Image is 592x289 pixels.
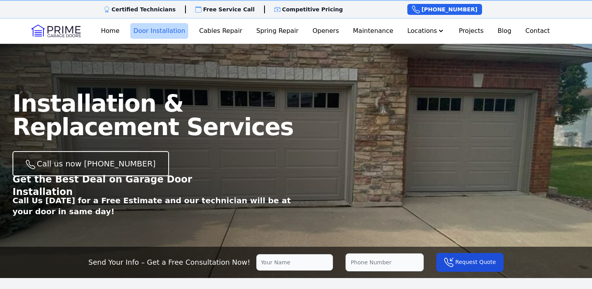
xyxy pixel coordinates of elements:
[196,23,245,39] a: Cables Repair
[282,5,343,13] p: Competitive Pricing
[495,23,515,39] a: Blog
[436,253,504,272] button: Request Quote
[13,173,238,198] p: Get the Best Deal on Garage Door Installation
[112,5,176,13] p: Certified Technicians
[13,195,296,217] p: Call Us [DATE] for a Free Estimate and our technician will be at your door in same day!
[407,4,482,15] a: [PHONE_NUMBER]
[404,23,448,39] button: Locations
[13,151,169,176] a: Call us now [PHONE_NUMBER]
[88,257,250,268] p: Send Your Info – Get a Free Consultation Now!
[345,253,424,271] input: Phone Number
[522,23,553,39] a: Contact
[31,25,81,37] img: Logo
[256,254,333,271] input: Your Name
[98,23,122,39] a: Home
[130,23,188,39] a: Door Installation
[309,23,342,39] a: Openers
[253,23,302,39] a: Spring Repair
[350,23,396,39] a: Maintenance
[13,90,293,141] span: Installation & Replacement Services
[456,23,487,39] a: Projects
[203,5,255,13] p: Free Service Call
